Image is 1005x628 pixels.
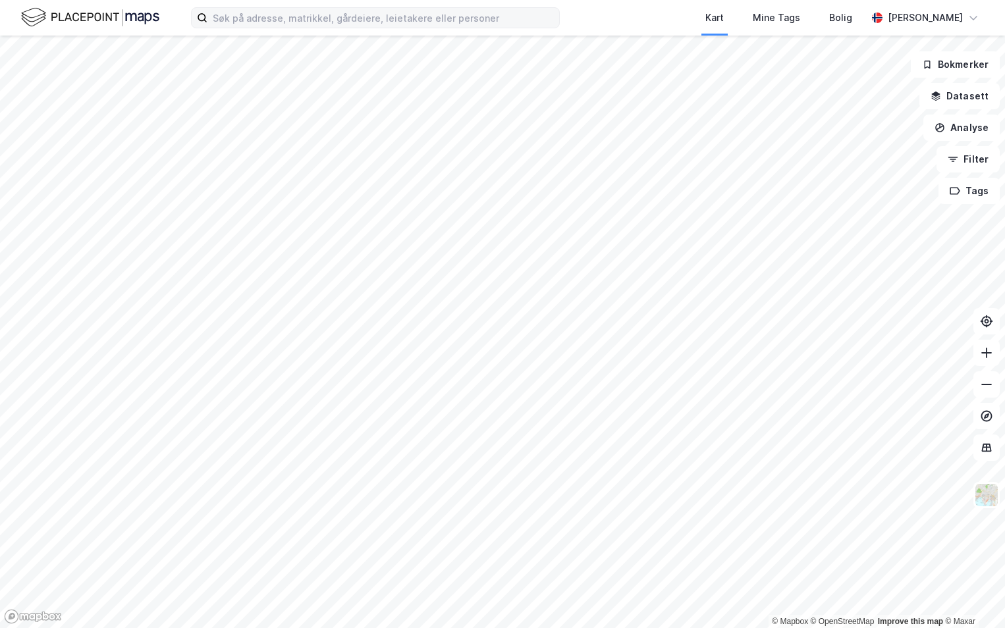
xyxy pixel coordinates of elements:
button: Datasett [919,83,1000,109]
input: Søk på adresse, matrikkel, gårdeiere, leietakere eller personer [207,8,559,28]
button: Bokmerker [911,51,1000,78]
div: Bolig [829,10,852,26]
img: logo.f888ab2527a4732fd821a326f86c7f29.svg [21,6,159,29]
a: Improve this map [878,617,943,626]
img: Z [974,483,999,508]
div: Mine Tags [753,10,800,26]
button: Filter [937,146,1000,172]
iframe: Chat Widget [939,565,1005,628]
a: Mapbox homepage [4,609,62,624]
a: Mapbox [772,617,808,626]
button: Tags [938,178,1000,204]
div: [PERSON_NAME] [888,10,963,26]
a: OpenStreetMap [811,617,875,626]
button: Analyse [923,115,1000,141]
div: Kart [705,10,724,26]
